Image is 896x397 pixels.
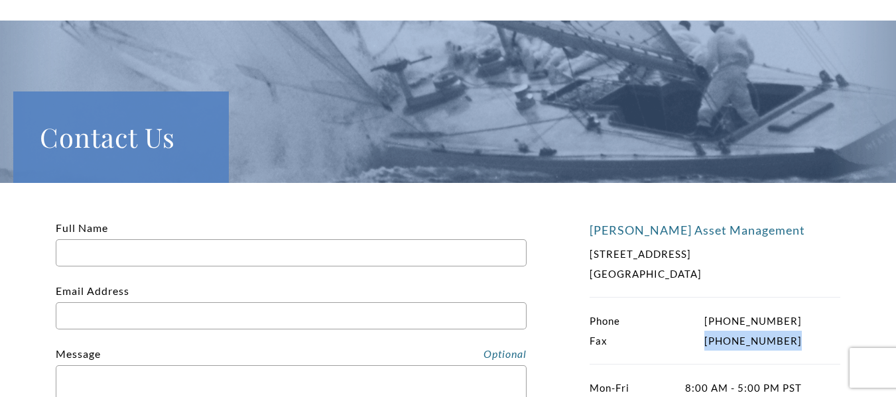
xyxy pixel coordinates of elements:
[40,118,202,156] h1: Contact Us
[590,331,608,351] span: Fax
[56,302,527,329] input: Email Address
[56,221,527,259] label: Full Name
[590,331,802,351] p: [PHONE_NUMBER]
[590,311,802,331] p: [PHONE_NUMBER]
[590,244,802,284] p: [STREET_ADDRESS] [GEOGRAPHIC_DATA]
[56,239,527,266] input: Full Name
[590,311,620,331] span: Phone
[590,223,840,237] h4: [PERSON_NAME] Asset Management
[56,284,527,322] label: Email Address
[56,347,101,360] label: Message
